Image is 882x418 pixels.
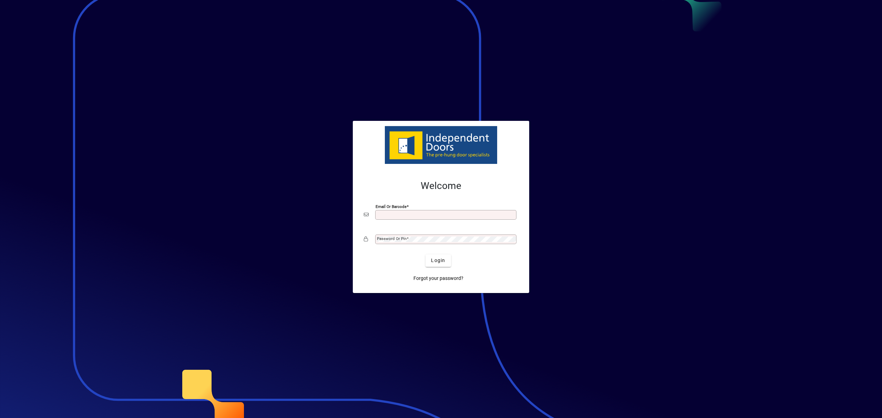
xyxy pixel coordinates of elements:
button: Login [425,254,451,267]
span: Login [431,257,445,264]
mat-label: Password or Pin [377,236,407,241]
h2: Welcome [364,180,518,192]
span: Forgot your password? [413,275,463,282]
a: Forgot your password? [411,272,466,285]
mat-label: Email or Barcode [376,204,407,209]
